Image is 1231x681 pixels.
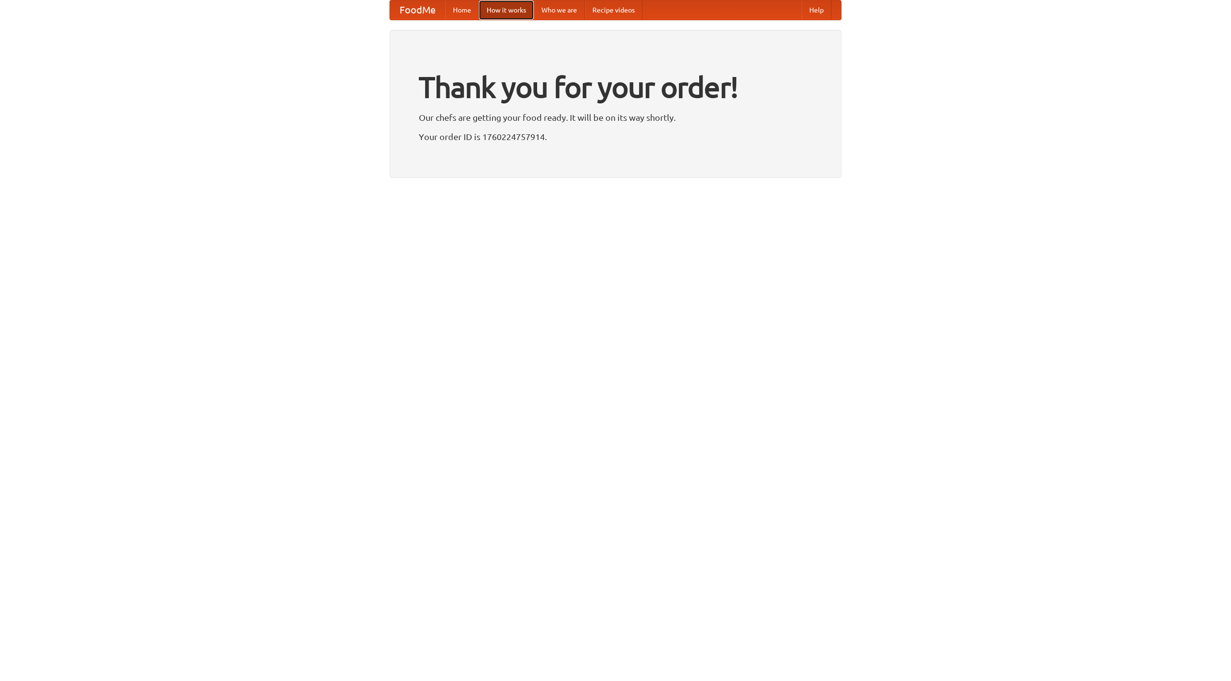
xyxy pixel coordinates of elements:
[419,64,812,110] h1: Thank you for your order!
[479,0,534,20] a: How it works
[802,0,831,20] a: Help
[390,0,445,20] a: FoodMe
[534,0,585,20] a: Who we are
[585,0,642,20] a: Recipe videos
[419,129,812,144] p: Your order ID is 1760224757914.
[445,0,479,20] a: Home
[419,110,812,125] p: Our chefs are getting your food ready. It will be on its way shortly.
